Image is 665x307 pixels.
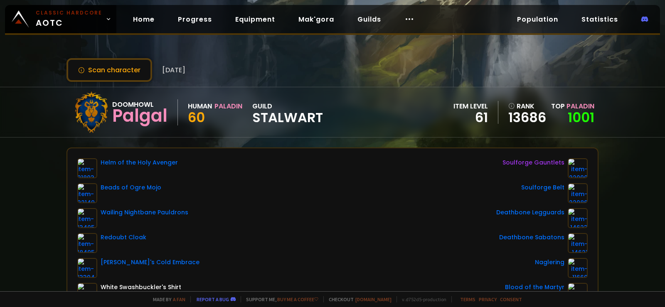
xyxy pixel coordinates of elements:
[77,208,97,228] img: item-13405
[229,11,282,28] a: Equipment
[568,183,588,203] img: item-22086
[36,9,102,29] span: AOTC
[173,296,185,302] a: a fan
[535,258,564,267] div: Naglering
[568,258,588,278] img: item-11669
[479,296,497,302] a: Privacy
[499,233,564,242] div: Deathbone Sabatons
[148,296,185,302] span: Made by
[351,11,388,28] a: Guilds
[162,65,185,75] span: [DATE]
[355,296,392,302] a: [DOMAIN_NAME]
[77,158,97,178] img: item-21803
[277,296,318,302] a: Buy me a coffee
[171,11,219,28] a: Progress
[197,296,229,302] a: Report a bug
[453,101,488,111] div: item level
[252,111,323,124] span: Stalwart
[101,158,178,167] div: Helm of the Holy Avenger
[508,101,546,111] div: rank
[214,101,242,111] div: Paladin
[568,158,588,178] img: item-22090
[188,101,212,111] div: Human
[496,208,564,217] div: Deathbone Legguards
[241,296,318,302] span: Support me,
[460,296,475,302] a: Terms
[568,208,588,228] img: item-14623
[188,108,205,127] span: 60
[551,101,594,111] div: Top
[66,58,152,82] button: Scan character
[112,99,167,110] div: Doomhowl
[505,283,564,292] div: Blood of the Martyr
[521,183,564,192] div: Soulforge Belt
[566,101,594,111] span: Paladin
[77,258,97,278] img: item-13394
[101,233,146,242] div: Redoubt Cloak
[126,11,161,28] a: Home
[101,283,181,292] div: White Swashbuckler's Shirt
[323,296,392,302] span: Checkout
[502,158,564,167] div: Soulforge Gauntlets
[568,233,588,253] img: item-14621
[77,183,97,203] img: item-22149
[575,11,625,28] a: Statistics
[500,296,522,302] a: Consent
[292,11,341,28] a: Mak'gora
[36,9,102,17] small: Classic Hardcore
[508,111,546,124] a: 13686
[252,101,323,124] div: guild
[77,233,97,253] img: item-18495
[510,11,565,28] a: Population
[101,258,199,267] div: [PERSON_NAME]'s Cold Embrace
[101,183,161,192] div: Beads of Ogre Mojo
[397,296,446,302] span: v. d752d5 - production
[112,110,167,122] div: Palgal
[101,208,188,217] div: Wailing Nightbane Pauldrons
[568,108,594,127] a: 1001
[453,111,488,124] div: 61
[5,5,116,33] a: Classic HardcoreAOTC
